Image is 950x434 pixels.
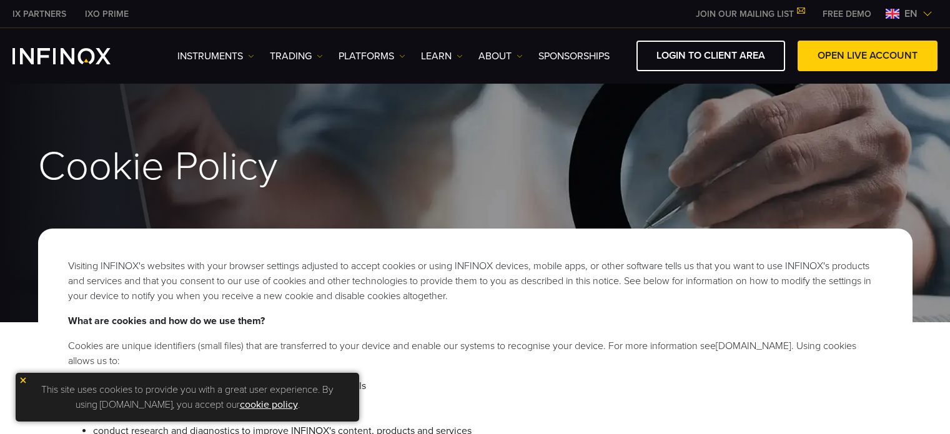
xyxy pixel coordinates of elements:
[3,7,76,21] a: INFINOX
[68,259,883,303] p: Visiting INFINOX's websites with your browser settings adjusted to accept cookies or using INFINO...
[813,7,881,21] a: INFINOX MENU
[93,408,883,423] li: prevent fraudulent activity and enhance security
[478,49,523,64] a: ABOUT
[68,313,883,328] p: What are cookies and how do we use them?
[538,49,610,64] a: SPONSORSHIPS
[421,49,463,64] a: Learn
[716,340,791,352] a: [DOMAIN_NAME]
[636,41,785,71] a: LOGIN TO CLIENT AREA
[19,376,27,385] img: yellow close icon
[240,398,298,411] a: cookie policy
[686,9,813,19] a: JOIN OUR MAILING LIST
[177,49,254,64] a: Instruments
[899,6,923,21] span: en
[68,338,883,368] li: Cookies are unique identifiers (small files) that are transferred to your device and enable our s...
[270,49,323,64] a: TRADING
[38,145,913,188] h1: Cookie Policy
[339,49,405,64] a: PLATFORMS
[93,378,883,393] li: identify you when you sign-in and remember your login details
[12,48,140,64] a: INFINOX Logo
[93,393,883,408] li: determine the type of browser and settings you are using
[798,41,938,71] a: OPEN LIVE ACCOUNT
[76,7,138,21] a: INFINOX
[22,379,353,415] p: This site uses cookies to provide you with a great user experience. By using [DOMAIN_NAME], you a...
